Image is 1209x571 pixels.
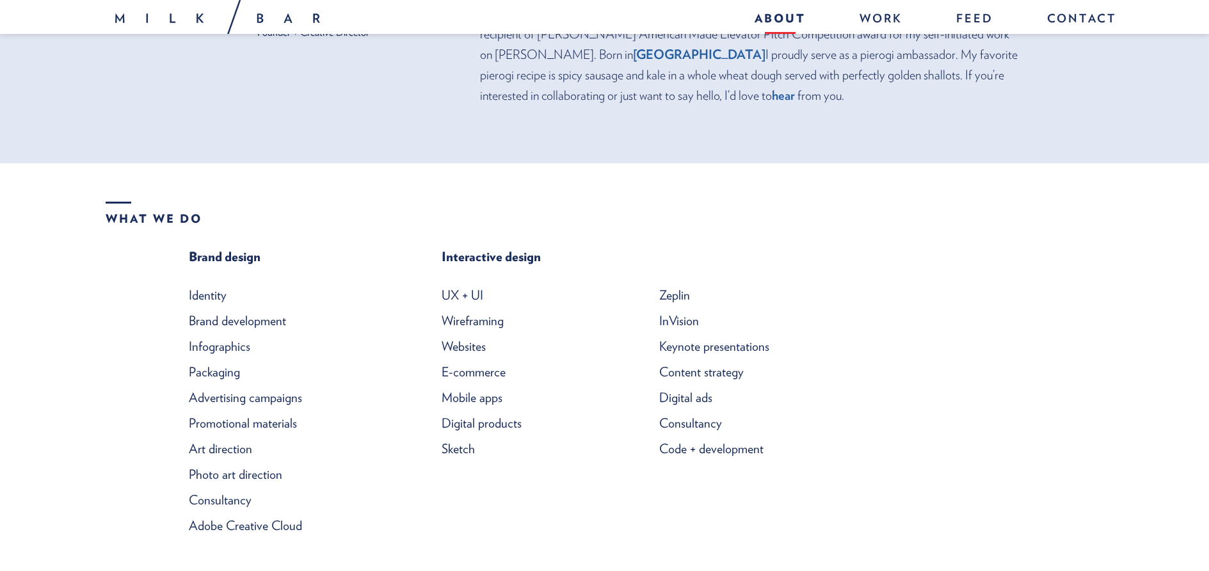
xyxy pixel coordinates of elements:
li: Wireframing [442,308,595,334]
strong: Brand design [189,244,397,269]
li: Digital ads [659,385,813,410]
li: Infographics [189,334,397,359]
li: Photo art direction [189,462,397,487]
li: Consultancy [659,410,813,436]
li: E-commerce [442,359,595,385]
li: Content strategy [659,359,813,385]
li: UX + UI [442,282,595,308]
li: Promotional materials [189,410,397,436]
li: Keynote presentations [659,334,813,359]
li: Art direction [189,436,397,462]
li: Adobe Creative Cloud [189,513,397,538]
a: Work [847,6,915,34]
strong: Interactive design [442,244,813,269]
li: Sketch [442,436,595,462]
li: Packaging [189,359,397,385]
li: Consultancy [189,487,397,513]
li: Mobile apps [442,385,595,410]
strong: What we do [106,202,202,225]
a: About [742,6,819,34]
li: Advertising campaigns [189,385,397,410]
li: Websites [442,334,595,359]
a: hear [772,88,795,103]
a: [GEOGRAPHIC_DATA] [633,47,765,62]
li: InVision [659,308,813,334]
li: Brand development [189,308,397,334]
a: Feed [943,6,1006,34]
li: Code + development [659,436,813,462]
li: Digital products [442,410,595,436]
li: Zeplin [659,282,813,308]
li: Identity [189,282,397,308]
a: Contact [1034,6,1117,34]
